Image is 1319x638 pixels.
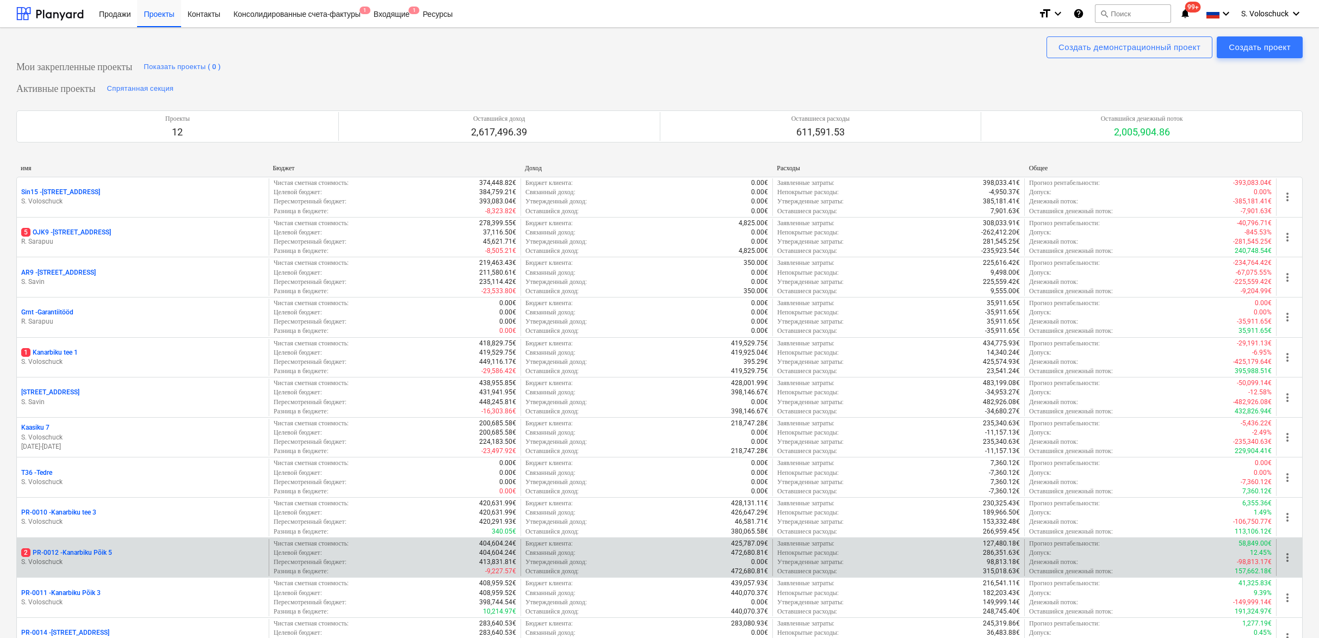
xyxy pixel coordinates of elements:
[479,258,516,268] p: 219,463.43€
[274,207,329,216] p: Разница в бюджете :
[21,388,264,406] div: [STREET_ADDRESS]S. Savin
[731,367,768,376] p: 419,529.75€
[21,188,264,206] div: Sin15 -[STREET_ADDRESS]S. Voloschuck
[274,339,349,348] p: Чистая сметная стоимость :
[751,317,768,326] p: 0.00€
[1029,299,1100,308] p: Прогноз рентабельности :
[274,317,346,326] p: Пересмотренный бюджет :
[1281,511,1294,524] span: more_vert
[751,237,768,246] p: 0.00€
[1281,591,1294,604] span: more_vert
[751,277,768,287] p: 0.00€
[1029,197,1078,206] p: Денежный поток :
[983,379,1020,388] p: 483,199.08€
[987,299,1020,308] p: 35,911.65€
[485,246,516,256] p: -8,505.21€
[1185,2,1201,13] span: 99+
[274,178,349,188] p: Чистая сметная стоимость :
[479,178,516,188] p: 374,448.82€
[525,419,573,428] p: Бюджет клиента :
[983,258,1020,268] p: 225,616.42€
[274,197,346,206] p: Пересмотренный бюджет :
[777,228,839,237] p: Непокрытые расходы :
[1029,379,1100,388] p: Прогноз рентабельности :
[499,308,516,317] p: 0.00€
[777,197,844,206] p: Утвержденные затраты :
[983,339,1020,348] p: 434,775.93€
[525,258,573,268] p: Бюджет клиента :
[777,287,837,296] p: Оставшиеся расходы :
[21,468,264,487] div: T36 -TedreS. Voloschuck
[107,83,174,95] div: Спрятанная секция
[777,407,837,416] p: Оставшиеся расходы :
[731,419,768,428] p: 218,747.28€
[274,407,329,416] p: Разница в бюджете :
[731,407,768,416] p: 398,146.67€
[731,388,768,397] p: 398,146.67€
[274,228,322,237] p: Целевой бюджет :
[471,114,527,123] p: Оставшийся доход
[1235,407,1272,416] p: 432,826.94€
[479,428,516,437] p: 200,685.58€
[1237,317,1272,326] p: -35,911.65€
[1095,4,1171,23] button: Поиск
[479,379,516,388] p: 438,955.85€
[525,277,587,287] p: Утвержденный доход :
[751,197,768,206] p: 0.00€
[1029,228,1051,237] p: Допуск :
[408,7,419,14] span: 1
[479,339,516,348] p: 418,829.75€
[1051,7,1064,20] i: keyboard_arrow_down
[165,126,190,139] p: 12
[1029,339,1100,348] p: Прогноз рентабельности :
[777,339,834,348] p: Заявленные затраты :
[21,478,264,487] p: S. Voloschuck
[777,398,844,407] p: Утвержденные затраты :
[1029,357,1078,367] p: Денежный поток :
[479,388,516,397] p: 431,941.95€
[21,197,264,206] p: S. Voloschuck
[525,178,573,188] p: Бюджет клиента :
[525,246,579,256] p: Оставшийся доход :
[1241,207,1272,216] p: -7,901.63€
[525,228,575,237] p: Связанный доход :
[21,508,96,517] p: PR-0010 - Kanarbiku tee 3
[525,317,587,326] p: Утвержденный доход :
[1235,246,1272,256] p: 240,748.54€
[525,164,768,172] div: Доход
[744,357,768,367] p: 395.29€
[1237,339,1272,348] p: -29,191.13€
[1029,348,1051,357] p: Допуск :
[479,357,516,367] p: 449,116.17€
[1046,36,1212,58] button: Создать демонстрационный проект
[1233,357,1272,367] p: -425,179.64€
[777,388,839,397] p: Непокрытые расходы :
[525,398,587,407] p: Утвержденный доход :
[274,419,349,428] p: Чистая сметная стоимость :
[1281,311,1294,324] span: more_vert
[1233,237,1272,246] p: -281,545.25€
[1254,188,1272,197] p: 0.00%
[21,468,52,478] p: T36 - Tedre
[983,419,1020,428] p: 235,340.63€
[1233,258,1272,268] p: -234,764.42€
[751,398,768,407] p: 0.00€
[21,228,264,246] div: 5OJK9 -[STREET_ADDRESS]R. Sarapuu
[21,228,111,237] p: OJK9 - [STREET_ADDRESS]
[525,388,575,397] p: Связанный доход :
[525,188,575,197] p: Связанный доход :
[1101,114,1183,123] p: Оставшийся денежный поток
[21,548,112,558] p: PR-0012 - Kanarbiku Põik 5
[1029,308,1051,317] p: Допуск :
[274,398,346,407] p: Пересмотренный бюджет :
[1237,379,1272,388] p: -50,099.14€
[1248,388,1272,397] p: -12.58%
[791,126,850,139] p: 611,591.53
[1029,164,1272,172] div: Общее
[985,388,1020,397] p: -34,953.27€
[983,197,1020,206] p: 385,181.41€
[987,348,1020,357] p: 14,340.24€
[21,589,264,607] div: PR-0011 -Kanarbiku Põik 3S. Voloschuck
[777,268,839,277] p: Непокрытые расходы :
[777,207,837,216] p: Оставшиеся расходы :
